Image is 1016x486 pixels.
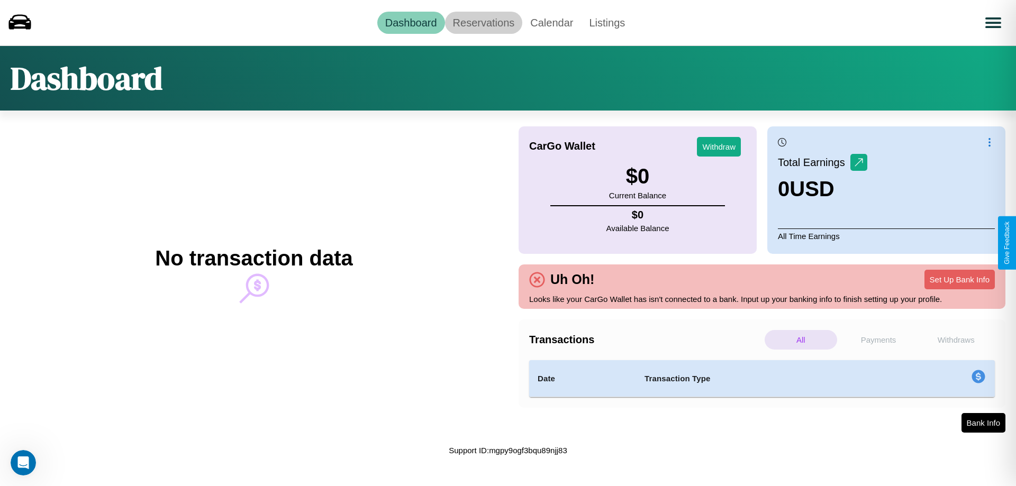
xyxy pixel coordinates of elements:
h2: No transaction data [155,246,352,270]
a: Listings [581,12,633,34]
p: Support ID: mgpy9ogf3bqu89njj83 [449,443,567,457]
a: Dashboard [377,12,445,34]
div: Give Feedback [1003,222,1011,264]
p: Current Balance [609,188,666,203]
a: Reservations [445,12,523,34]
h4: Uh Oh! [545,272,600,287]
button: Bank Info [961,413,1005,433]
button: Withdraw [697,137,741,157]
p: All Time Earnings [778,228,995,243]
p: Looks like your CarGo Wallet has isn't connected to a bank. Input up your banking info to finish ... [529,292,995,306]
p: Payments [842,330,915,350]
h4: CarGo Wallet [529,140,595,152]
h3: 0 USD [778,177,867,201]
iframe: Intercom live chat [11,450,36,475]
button: Set Up Bank Info [924,270,995,289]
p: Total Earnings [778,153,850,172]
h4: Date [538,372,628,385]
h3: $ 0 [609,164,666,188]
h4: Transactions [529,334,762,346]
button: Open menu [978,8,1008,38]
h4: Transaction Type [645,372,885,385]
p: All [765,330,837,350]
h4: $ 0 [606,209,669,221]
a: Calendar [522,12,581,34]
p: Available Balance [606,221,669,235]
h1: Dashboard [11,57,162,100]
p: Withdraws [920,330,992,350]
table: simple table [529,360,995,397]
